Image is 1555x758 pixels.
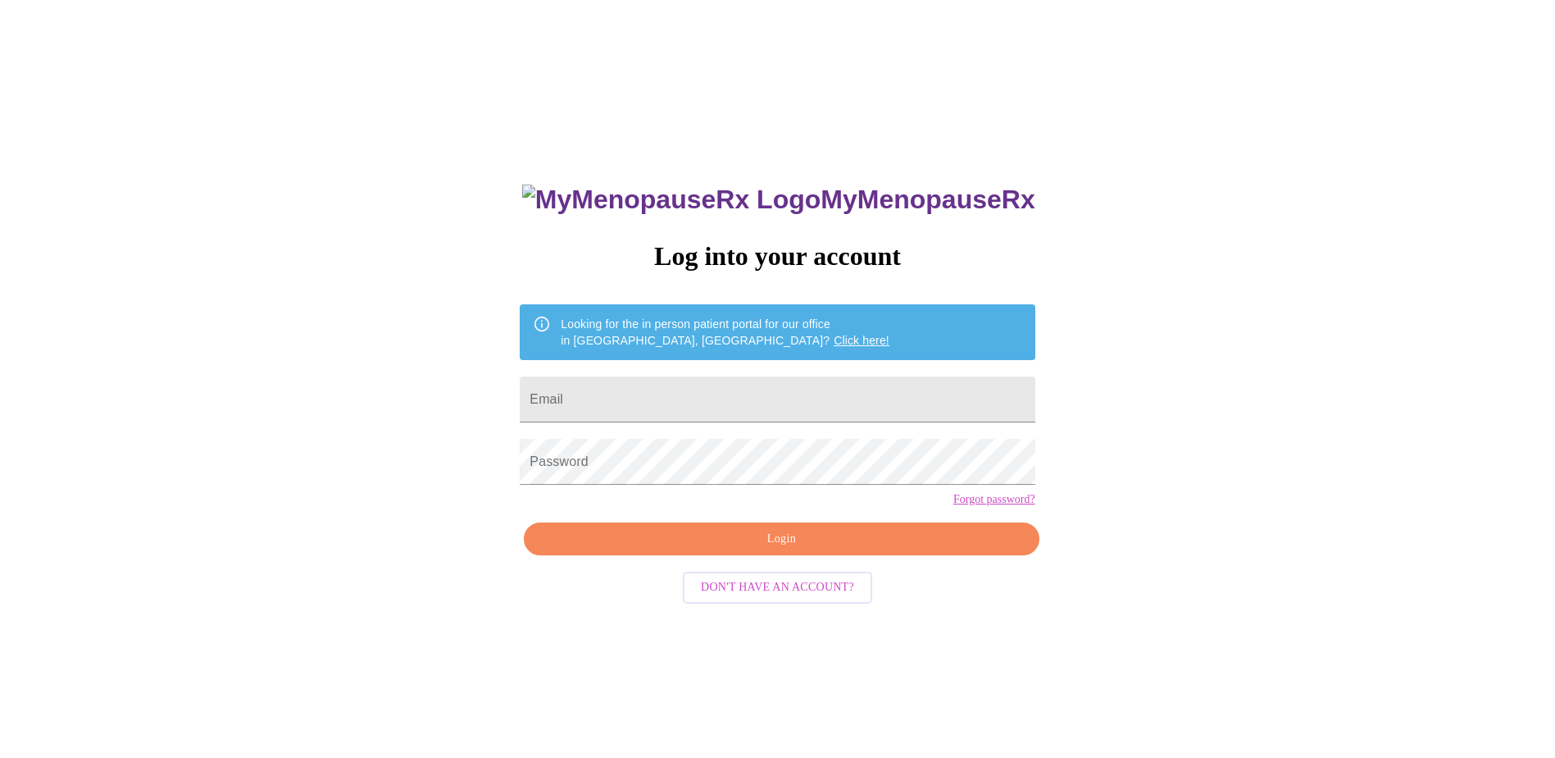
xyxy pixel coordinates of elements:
span: Don't have an account? [701,578,854,598]
button: Login [524,523,1039,556]
h3: MyMenopauseRx [522,185,1035,215]
img: MyMenopauseRx Logo [522,185,821,215]
a: Click here! [834,334,889,347]
a: Forgot password? [953,493,1035,506]
div: Looking for the in person patient portal for our office in [GEOGRAPHIC_DATA], [GEOGRAPHIC_DATA]? [561,309,889,355]
span: Login [543,529,1020,550]
button: Don't have an account? [683,572,872,604]
h3: Log into your account [520,241,1034,272]
a: Don't have an account? [679,579,876,593]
